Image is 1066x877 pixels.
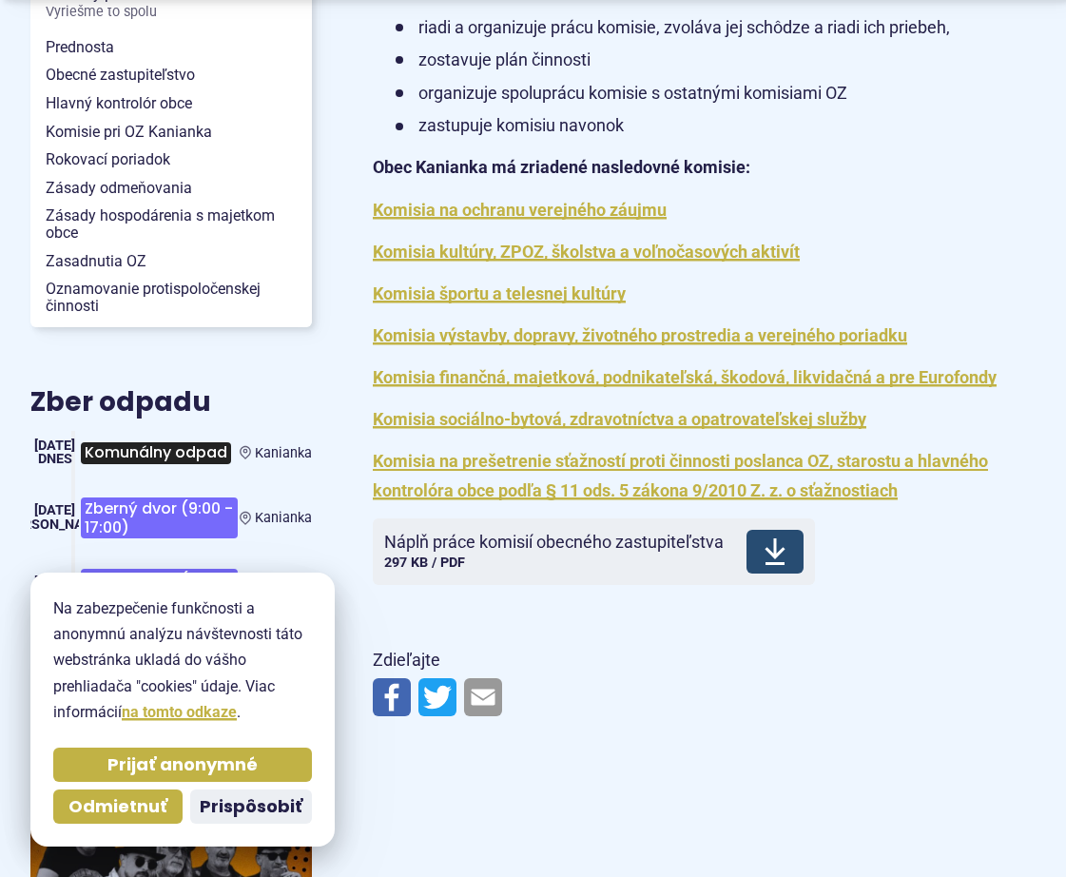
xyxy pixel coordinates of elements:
[30,388,312,418] h3: Zber odpadu
[373,242,800,262] a: Komisia kultúry, ZPOZ, školstva a voľnočasových aktivít
[81,497,237,538] span: Zberný dvor (9:00 - 17:00)
[122,703,237,721] a: na tomto odkaze
[384,533,724,552] span: Náplň práce komisií obecného zastupiteľstva
[46,118,297,146] span: Komisie pri OZ Kanianka
[81,569,237,610] span: Zberný dvor (9:00 - 17:00)
[373,157,750,177] strong: Obec Kanianka má zriadené nasledovné komisie:
[418,678,456,716] img: Zdieľať na Twitteri
[396,79,1036,108] li: organizuje spoluprácu komisie s ostatnými komisiami OZ
[30,118,312,146] a: Komisie pri OZ Kanianka
[46,174,297,203] span: Zásady odmeňovania
[81,442,231,464] span: Komunálny odpad
[255,445,312,461] span: Kanianka
[46,5,297,20] span: Vyriešme to spolu
[46,275,297,320] span: Oznamovanie protispoločenskej činnosti
[30,202,312,246] a: Zásady hospodárenia s majetkom obce
[30,431,312,475] a: Komunálny odpad Kanianka [DATE] Dnes
[373,678,411,716] img: Zdieľať na Facebooku
[384,555,465,571] span: 297 KB / PDF
[30,33,312,62] a: Prednosta
[68,796,167,818] span: Odmietnuť
[373,646,1036,675] p: Zdieľajte
[373,200,667,220] a: Komisia na ochranu verejného záujmu
[46,89,297,118] span: Hlavný kontrolór obce
[53,789,183,824] button: Odmietnuť
[190,789,312,824] button: Prispôsobiť
[373,451,988,500] a: Komisia na prešetrenie sťažností proti činnosti poslanca OZ, starostu a hlavného kontrolóra obce ...
[53,748,312,782] button: Prijať anonymné
[30,247,312,276] a: Zasadnutia OZ
[30,61,312,89] a: Obecné zastupiteľstvo
[30,146,312,174] a: Rokovací poriadok
[396,46,1036,75] li: zostavuje plán činnosti
[46,202,297,246] span: Zásady hospodárenia s majetkom obce
[46,247,297,276] span: Zasadnutia OZ
[373,367,997,387] a: Komisia finančná, majetková, podnikateľská, škodová, likvidačná a pre Eurofondy
[46,61,297,89] span: Obecné zastupiteľstvo
[30,490,312,546] a: Zberný dvor (9:00 - 17:00) Kanianka [DATE] [PERSON_NAME]
[200,796,302,818] span: Prispôsobiť
[3,516,107,533] span: [PERSON_NAME]
[396,13,1036,43] li: riadi a organizuje prácu komisie, zvoláva jej schôdze a riadi ich priebeh,
[34,438,75,454] span: [DATE]
[30,89,312,118] a: Hlavný kontrolór obce
[373,283,626,303] a: Komisia športu a telesnej kultúry
[46,146,297,174] span: Rokovací poriadok
[373,518,815,585] a: Náplň práce komisií obecného zastupiteľstva297 KB / PDF
[34,502,75,518] span: [DATE]
[255,510,312,526] span: Kanianka
[464,678,502,716] img: Zdieľať e-mailom
[396,111,1036,141] li: zastupuje komisiu navonok
[46,33,297,62] span: Prednosta
[53,595,312,725] p: Na zabezpečenie funkčnosti a anonymnú analýzu návštevnosti táto webstránka ukladá do vášho prehli...
[38,451,72,467] span: Dnes
[34,575,75,591] span: [DATE]
[107,754,258,776] span: Prijať anonymné
[373,325,907,345] a: Komisia výstavby, dopravy, životného prostredia a verejného poriadku
[30,275,312,320] a: Oznamovanie protispoločenskej činnosti
[373,409,866,429] a: Komisia sociálno-bytová, zdravotníctva a opatrovateľskej služby
[30,561,312,617] a: Zberný dvor (9:00 - 17:00) Kanianka [DATE] streda
[30,174,312,203] a: Zásady odmeňovania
